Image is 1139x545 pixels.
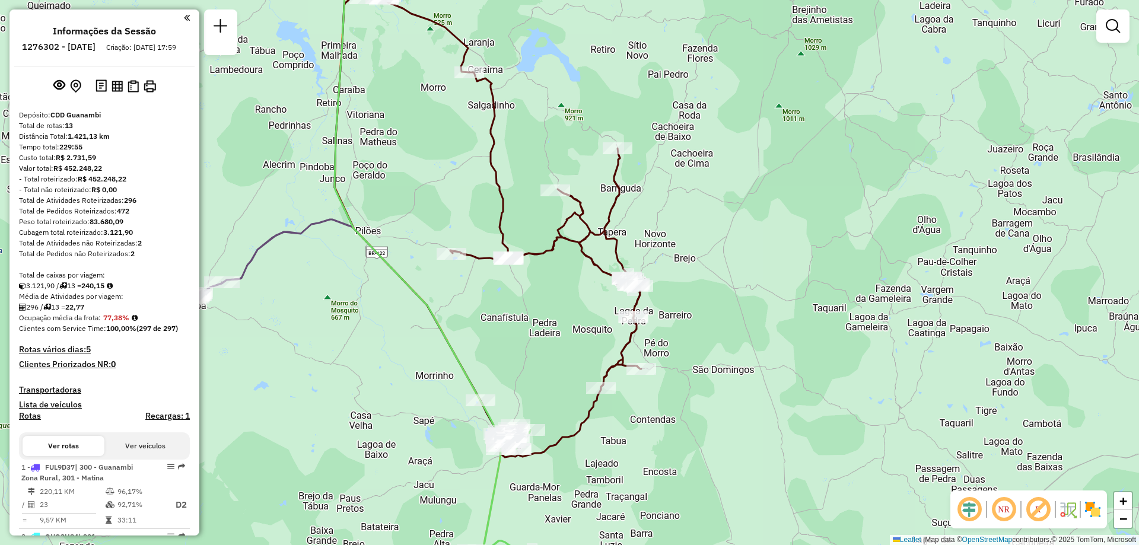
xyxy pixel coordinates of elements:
[19,400,190,410] h4: Lista de veículos
[39,498,105,512] td: 23
[19,120,190,131] div: Total de rotas:
[53,26,156,37] h4: Informações da Sessão
[103,313,129,322] strong: 77,38%
[22,42,96,52] h6: 1276302 - [DATE]
[21,514,27,526] td: =
[39,486,105,498] td: 220,11 KM
[1119,493,1127,508] span: +
[19,110,190,120] div: Depósito:
[1058,500,1077,519] img: Fluxo de ruas
[19,131,190,142] div: Distância Total:
[19,163,190,174] div: Valor total:
[28,488,35,495] i: Distância Total
[56,153,96,162] strong: R$ 2.731,59
[39,514,105,526] td: 9,57 KM
[65,121,73,130] strong: 13
[28,501,35,508] i: Total de Atividades
[117,206,129,215] strong: 472
[107,282,113,289] i: Meta Caixas/viagem: 205,07 Diferença: 35,08
[53,164,102,173] strong: R$ 452.248,22
[19,238,190,248] div: Total de Atividades não Roteirizadas:
[68,77,84,95] button: Centralizar mapa no depósito ou ponto de apoio
[106,501,114,508] i: % de utilização da cubagem
[19,304,26,311] i: Total de Atividades
[51,77,68,95] button: Exibir sessão original
[45,532,78,541] span: QUO3H84
[166,498,187,512] p: D2
[19,270,190,281] div: Total de caixas por viagem:
[1101,14,1125,38] a: Exibir filtros
[125,78,141,95] button: Visualizar Romaneio
[141,78,158,95] button: Imprimir Rotas
[167,533,174,540] em: Opções
[990,495,1018,524] span: Ocultar NR
[68,132,110,141] strong: 1.421,13 km
[893,536,921,544] a: Leaflet
[178,463,185,470] em: Rota exportada
[59,282,67,289] i: Total de rotas
[19,206,190,216] div: Total de Pedidos Roteirizados:
[923,536,925,544] span: |
[138,238,142,247] strong: 2
[19,385,190,395] h4: Transportadoras
[45,463,75,471] span: FUL9D37
[104,436,186,456] button: Ver veículos
[132,314,138,321] em: Média calculada utilizando a maior ocupação (%Peso ou %Cubagem) de cada rota da sessão. Rotas cro...
[19,345,190,355] h4: Rotas vários dias:
[19,152,190,163] div: Custo total:
[103,228,133,237] strong: 3.121,90
[21,498,27,512] td: /
[21,463,133,482] span: | 300 - Guanambi Zona Rural, 301 - Matina
[955,495,984,524] span: Ocultar deslocamento
[19,184,190,195] div: - Total não roteirizado:
[19,302,190,313] div: 296 / 13 =
[117,498,164,512] td: 92,71%
[19,281,190,291] div: 3.121,90 / 13 =
[19,282,26,289] i: Cubagem total roteirizado
[106,517,112,524] i: Tempo total em rota
[19,227,190,238] div: Cubagem total roteirizado:
[93,77,109,95] button: Logs desbloquear sessão
[124,196,136,205] strong: 296
[78,174,126,183] strong: R$ 452.248,22
[19,291,190,302] div: Média de Atividades por viagem:
[23,436,104,456] button: Ver rotas
[19,313,101,322] span: Ocupação média da frota:
[117,514,164,526] td: 33:11
[167,463,174,470] em: Opções
[117,486,164,498] td: 96,17%
[1083,500,1102,519] img: Exibir/Ocultar setores
[19,248,190,259] div: Total de Pedidos não Roteirizados:
[19,174,190,184] div: - Total roteirizado:
[65,302,84,311] strong: 22,77
[86,344,91,355] strong: 5
[184,11,190,24] a: Clique aqui para minimizar o painel
[81,281,104,290] strong: 240,15
[1114,492,1132,510] a: Zoom in
[21,463,133,482] span: 1 -
[91,185,117,194] strong: R$ 0,00
[890,535,1139,545] div: Map data © contributors,© 2025 TomTom, Microsoft
[1024,495,1052,524] span: Exibir rótulo
[19,324,106,333] span: Clientes com Service Time:
[1114,510,1132,528] a: Zoom out
[106,488,114,495] i: % de utilização do peso
[19,216,190,227] div: Peso total roteirizado:
[109,78,125,94] button: Visualizar relatório de Roteirização
[43,304,51,311] i: Total de rotas
[1119,511,1127,526] span: −
[19,411,41,421] a: Rotas
[962,536,1013,544] a: OpenStreetMap
[131,249,135,258] strong: 2
[106,324,136,333] strong: 100,00%
[50,110,101,119] strong: CDD Guanambi
[19,142,190,152] div: Tempo total:
[209,14,233,41] a: Nova sessão e pesquisa
[19,195,190,206] div: Total de Atividades Roteirizadas:
[111,359,116,369] strong: 0
[19,359,190,369] h4: Clientes Priorizados NR:
[101,42,181,53] div: Criação: [DATE] 17:59
[90,217,123,226] strong: 83.680,09
[178,533,185,540] em: Rota exportada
